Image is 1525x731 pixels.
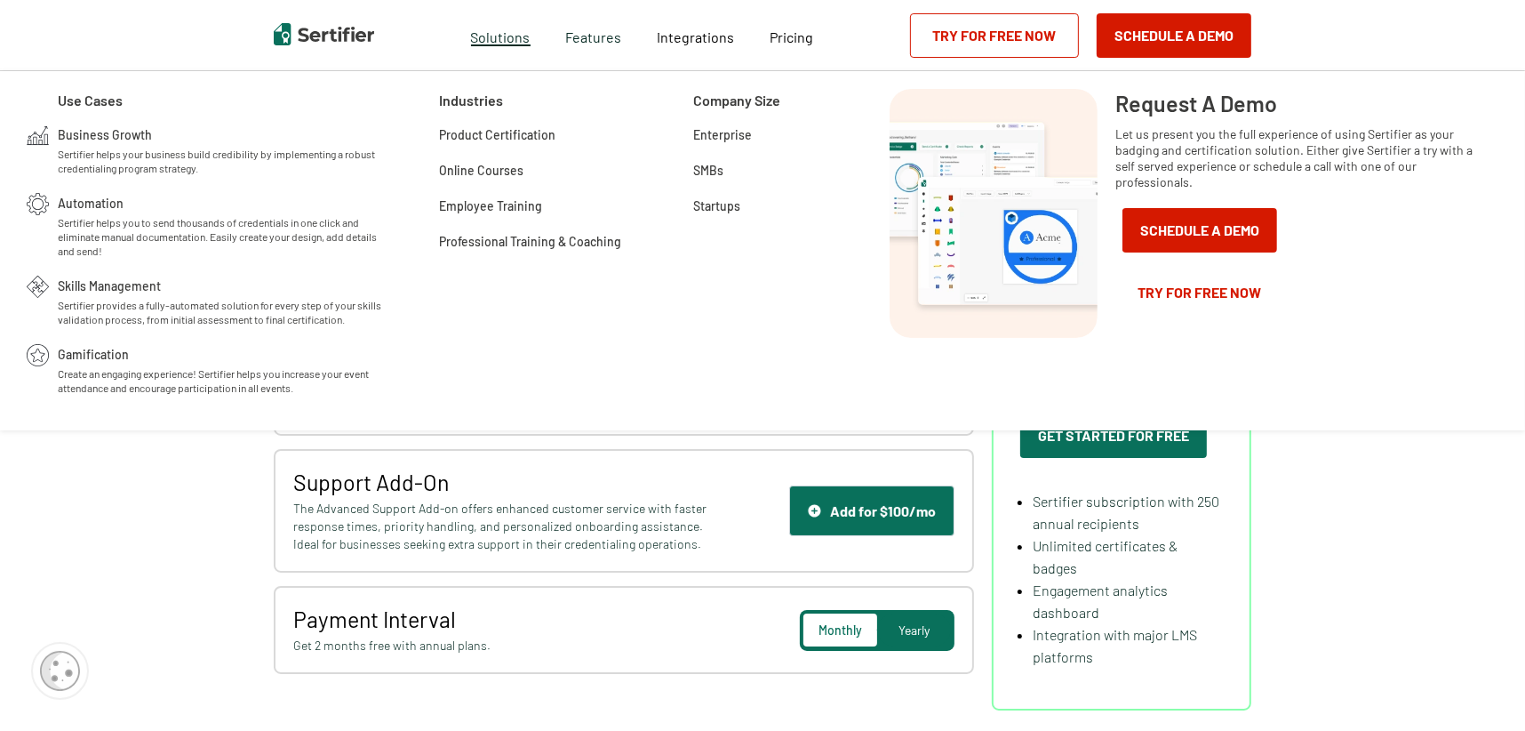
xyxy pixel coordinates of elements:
a: Product Certification [439,125,555,142]
span: Monthly [818,623,862,638]
span: Engagement analytics dashboard [1033,582,1168,621]
span: Request A Demo [1115,89,1277,117]
span: Integration with major LMS platforms [1033,626,1197,665]
img: Skills Management Icon [27,276,49,298]
button: Get Started For Free [1020,414,1207,458]
span: Payment Interval [293,606,712,632]
a: Pricing [770,24,814,46]
img: Support Icon [808,504,821,518]
a: Try for Free Now [910,13,1079,58]
span: Use Cases [58,89,123,111]
span: Sertifier helps you to send thousands of credentials in one click and eliminate manual documentat... [58,215,381,258]
a: Professional Training & Coaching [439,231,621,249]
span: Solutions [471,24,531,46]
a: GamificationCreate an engaging experience! Sertifier helps you increase your event attendance and... [58,344,381,395]
img: Automation Icon [27,193,49,215]
button: Support IconAdd for $100/mo [789,486,954,536]
a: Integrations [658,24,735,46]
span: Sertifier helps your business build credibility by implementing a robust credentialing program st... [58,147,381,175]
a: Startups [693,196,740,213]
span: Skills Management [58,276,161,293]
a: AutomationSertifier helps you to send thousands of credentials in one click and eliminate manual ... [58,193,381,258]
span: The Advanced Support Add-on offers enhanced customer service with faster response times, priority... [293,500,712,553]
span: Company Size [693,89,780,111]
div: Add for $100/mo [808,502,936,519]
img: Business Growth Icon [27,125,49,147]
img: Cookie Popup Icon [40,651,80,691]
span: Business Growth [58,125,152,142]
a: Skills ManagementSertifier provides a fully-automated solution for every step of your skills vali... [58,276,381,326]
a: SMBs [693,160,723,178]
span: Get 2 months free with annual plans. [293,637,712,655]
span: Integrations [658,28,735,45]
img: Request A Demo [890,89,1098,338]
a: Employee Training [439,196,542,213]
span: Industries [439,89,503,111]
a: Business GrowthSertifier helps your business build credibility by implementing a robust credentia... [58,125,381,175]
iframe: Chat Widget [1436,646,1525,731]
span: Automation [58,193,124,211]
img: Sertifier | Digital Credentialing Platform [274,23,374,45]
span: Pricing [770,28,814,45]
span: Yearly [898,623,930,638]
a: Try for Free Now [1115,270,1284,315]
a: Online Courses [439,160,523,178]
img: Gamification Icon [27,344,49,366]
span: Unlimited certificates & badges [1033,537,1178,576]
span: Sertifier subscription with 250 annual recipients [1033,493,1219,532]
span: Support Add-On [293,469,712,495]
span: Let us present you the full experience of using Sertifier as your badging and certification solut... [1115,126,1481,190]
span: Gamification [58,344,129,362]
span: Create an engaging experience! Sertifier helps you increase your event attendance and encourage p... [58,366,381,395]
button: Schedule a Demo [1122,208,1277,253]
span: Sertifier provides a fully-automated solution for every step of your skills validation process, f... [58,298,381,326]
button: Schedule a Demo [1097,13,1251,58]
span: Features [566,24,622,46]
a: Enterprise [693,125,752,142]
